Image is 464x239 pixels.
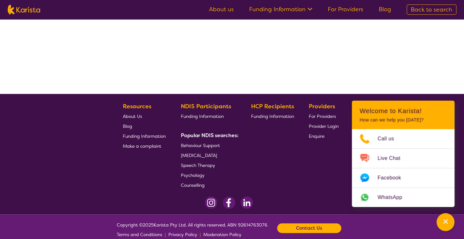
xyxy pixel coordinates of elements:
[123,121,166,131] a: Blog
[181,162,215,168] span: Speech Therapy
[377,173,409,183] span: Facebook
[309,131,339,141] a: Enquire
[309,123,339,129] span: Provider Login
[359,117,447,123] p: How can we help you [DATE]?
[296,223,322,233] b: Contact Us
[8,5,40,14] img: Karista logo
[309,133,325,139] span: Enquire
[181,160,236,170] a: Speech Therapy
[251,111,294,121] a: Funding Information
[181,111,236,121] a: Funding Information
[352,101,454,207] div: Channel Menu
[205,196,217,209] img: Instagram
[123,131,166,141] a: Funding Information
[407,4,456,15] a: Back to search
[377,193,410,202] span: WhatsApp
[168,232,197,237] span: Privacy Policy
[377,134,402,144] span: Call us
[203,232,241,237] span: Moderation Policy
[359,107,447,115] h2: Welcome to Karista!
[223,196,235,209] img: Facebook
[309,113,336,119] span: For Providers
[123,123,132,129] span: Blog
[123,103,151,110] b: Resources
[377,153,408,163] span: Live Chat
[251,113,294,119] span: Funding Information
[123,133,166,139] span: Funding Information
[181,172,205,178] span: Psychology
[117,232,162,237] span: Terms and Conditions
[209,5,234,13] a: About us
[181,152,217,158] span: [MEDICAL_DATA]
[181,180,236,190] a: Counselling
[251,103,294,110] b: HCP Recipients
[379,5,391,13] a: Blog
[352,188,454,207] a: Web link opens in a new tab.
[309,111,339,121] a: For Providers
[123,113,142,119] span: About Us
[181,170,236,180] a: Psychology
[309,121,339,131] a: Provider Login
[436,213,454,231] button: Channel Menu
[411,6,452,13] span: Back to search
[123,111,166,121] a: About Us
[249,5,312,13] a: Funding Information
[181,140,236,150] a: Behaviour Support
[352,129,454,207] ul: Choose channel
[181,103,231,110] b: NDIS Participants
[240,196,253,209] img: LinkedIn
[123,141,166,151] a: Make a complaint
[123,143,161,149] span: Make a complaint
[181,182,205,188] span: Counselling
[181,150,236,160] a: [MEDICAL_DATA]
[309,103,335,110] b: Providers
[328,5,363,13] a: For Providers
[181,113,224,119] span: Funding Information
[181,143,220,148] span: Behaviour Support
[181,132,239,139] b: Popular NDIS searches:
